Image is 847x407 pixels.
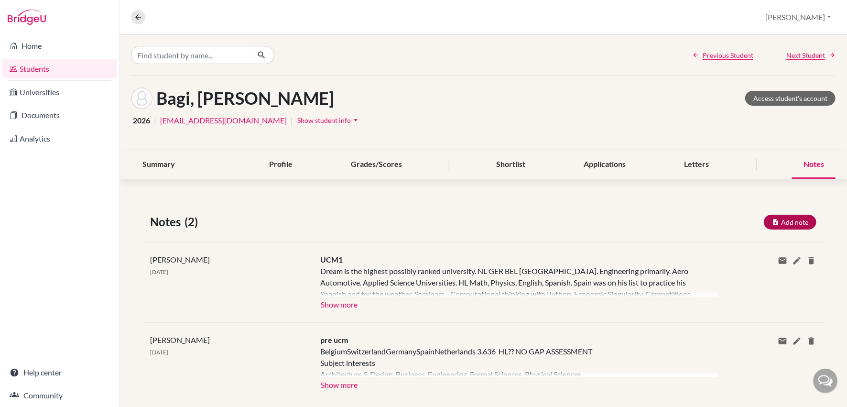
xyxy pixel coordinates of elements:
a: Universities [2,83,117,102]
a: Previous Student [692,50,753,60]
span: pre ucm [320,335,348,344]
div: Shortlist [485,151,537,179]
div: Notes [792,151,836,179]
button: Show more [320,377,358,391]
a: Next Student [786,50,836,60]
span: Help [22,7,42,15]
span: UCM1 [320,255,343,264]
div: Dream is the highest possibly ranked university. NL GER BEL [GEOGRAPHIC_DATA]. Engineering primar... [320,265,703,297]
a: Students [2,59,117,78]
div: BelgiumSwitzerlandGermanySpainNetherlands 3.636 HL?? NO GAP ASSESSMENT Subject interests Architec... [320,346,703,377]
a: Access student's account [745,91,836,106]
div: Profile [258,151,304,179]
span: 2026 [133,115,150,126]
div: Applications [573,151,638,179]
a: Help center [2,363,117,382]
span: [DATE] [150,268,168,275]
span: [DATE] [150,349,168,356]
button: Show student infoarrow_drop_down [297,113,361,128]
div: Summary [131,151,186,179]
span: [PERSON_NAME] [150,255,210,264]
button: [PERSON_NAME] [761,8,836,26]
button: Add note [764,215,816,230]
span: | [291,115,293,126]
i: arrow_drop_down [351,115,360,125]
a: Documents [2,106,117,125]
span: (2) [185,213,202,231]
div: Letters [673,151,721,179]
span: Next Student [786,50,825,60]
a: Home [2,36,117,55]
button: Show more [320,297,358,311]
div: Grades/Scores [339,151,413,179]
a: Community [2,386,117,405]
span: Notes [150,213,185,231]
span: | [154,115,156,126]
h1: Bagi, [PERSON_NAME] [156,88,334,109]
img: Bence Bagi's avatar [131,88,152,109]
span: [PERSON_NAME] [150,335,210,344]
img: Bridge-U [8,10,46,25]
a: [EMAIL_ADDRESS][DOMAIN_NAME] [160,115,287,126]
input: Find student by name... [131,46,250,64]
span: Previous Student [703,50,753,60]
a: Analytics [2,129,117,148]
span: Show student info [297,116,351,124]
